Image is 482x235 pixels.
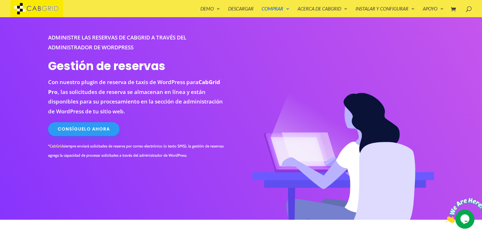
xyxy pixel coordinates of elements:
p: Con nuestro plugin de reserva de taxis de WordPress para , las solicitudes de reserva se almacena... [48,77,223,116]
p: Administre las reservas de CabGrid a través del administrador de WordPress [48,33,223,52]
a: Complemento de taxi CabGrid [11,4,63,11]
a: CabGrid Pro [48,78,220,96]
img: Plugin de reserva de taxis de WordPress [247,33,434,220]
img: Captador de atención de chat [3,3,42,28]
h1: Gestión de reservas [48,58,223,77]
a: CabGrid [50,144,63,148]
a: Comprar [262,6,290,17]
iframe: chat widget [442,195,482,225]
a: Demo [200,6,220,17]
a: Acerca de CabGrid [298,6,348,17]
a: Consíguelo ahora [48,122,119,136]
a: Descargar [228,6,254,17]
font: siempre enviará solicitudes de reserva por correo electrónico (o texto SMS), la gestión de reserv... [48,144,224,158]
a: Instalar y configurar [356,6,415,17]
a: Apoyo [423,6,444,17]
